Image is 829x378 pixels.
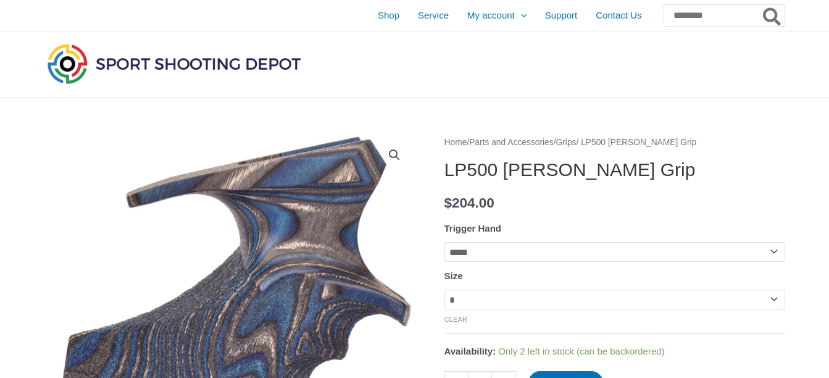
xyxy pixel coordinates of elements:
img: Sport Shooting Depot [44,41,304,86]
span: $ [444,195,452,211]
label: Size [444,271,463,281]
span: Availability: [444,346,496,356]
label: Trigger Hand [444,223,502,233]
a: Grips [556,138,577,147]
nav: Breadcrumb [444,135,785,151]
h1: LP500 [PERSON_NAME] Grip [444,159,785,181]
bdi: 204.00 [444,195,494,211]
a: Home [444,138,467,147]
a: View full-screen image gallery [383,144,406,166]
button: Search [760,5,785,26]
a: Parts and Accessories [469,138,554,147]
a: Clear options [444,316,468,323]
span: Only 2 left in stock (can be backordered) [498,346,664,356]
